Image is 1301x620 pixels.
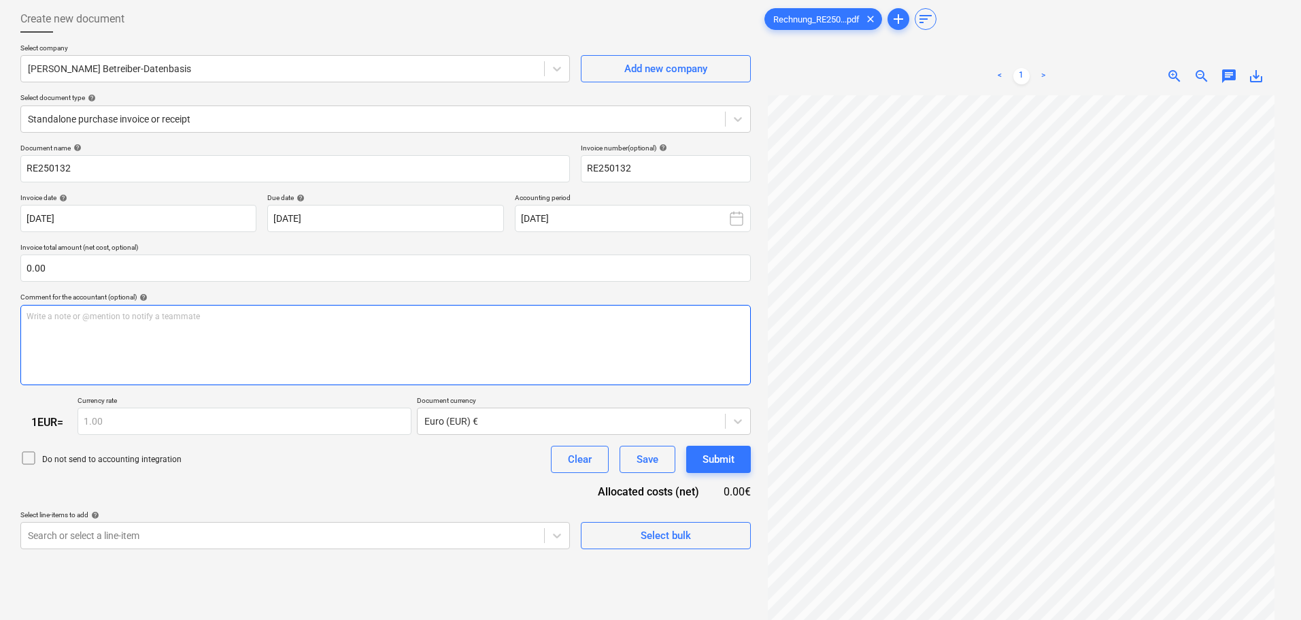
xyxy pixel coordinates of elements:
[20,11,124,27] span: Create new document
[1233,555,1301,620] iframe: Chat Widget
[1013,68,1030,84] a: Page 1 is your current page
[267,205,503,232] input: Due date not specified
[862,11,879,27] span: clear
[624,60,707,78] div: Add new company
[20,510,570,519] div: Select line-items to add
[137,293,148,301] span: help
[620,446,675,473] button: Save
[574,484,721,500] div: Allocated costs (net)
[88,511,99,519] span: help
[20,255,751,282] input: Invoice total amount (net cost, optional)
[20,293,751,301] div: Comment for the accountant (optional)
[721,484,751,500] div: 0.00€
[294,194,305,202] span: help
[703,451,734,468] div: Submit
[71,144,82,152] span: help
[641,527,691,544] div: Select bulk
[686,446,751,473] button: Submit
[20,144,570,152] div: Document name
[20,205,256,232] input: Invoice date not specified
[581,144,751,152] div: Invoice number (optional)
[515,193,751,205] p: Accounting period
[656,144,667,152] span: help
[917,11,934,27] span: sort
[78,396,411,408] p: Currency rate
[551,446,609,473] button: Clear
[42,454,182,466] p: Do not send to accounting integration
[1194,68,1210,84] span: zoom_out
[56,194,67,202] span: help
[1248,68,1264,84] span: save_alt
[20,44,570,55] p: Select company
[581,522,751,549] button: Select bulk
[581,55,751,82] button: Add new company
[417,396,751,408] p: Document currency
[765,14,868,25] span: Rechnung_RE250...pdf
[581,155,751,182] input: Invoice number
[568,451,592,468] div: Clear
[267,193,503,202] div: Due date
[515,205,751,232] button: [DATE]
[20,243,751,255] p: Invoice total amount (net cost, optional)
[992,68,1008,84] a: Previous page
[1221,68,1237,84] span: chat
[85,94,96,102] span: help
[764,8,882,30] div: Rechnung_RE250...pdf
[20,193,256,202] div: Invoice date
[20,93,751,102] div: Select document type
[1035,68,1051,84] a: Next page
[637,451,658,468] div: Save
[1166,68,1183,84] span: zoom_in
[20,416,78,429] div: 1 EUR =
[890,11,907,27] span: add
[20,155,570,182] input: Document name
